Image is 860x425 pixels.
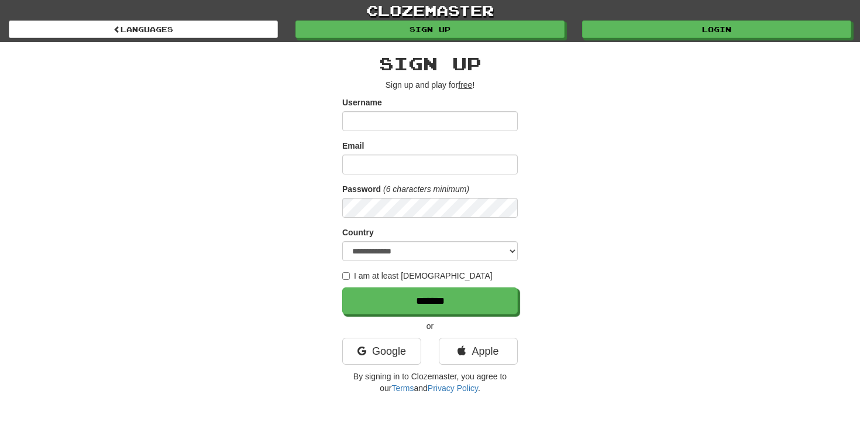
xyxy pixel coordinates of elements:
[439,338,518,365] a: Apple
[391,383,414,393] a: Terms
[342,227,374,238] label: Country
[342,54,518,73] h2: Sign up
[9,20,278,38] a: Languages
[582,20,851,38] a: Login
[342,140,364,152] label: Email
[342,270,493,282] label: I am at least [DEMOGRAPHIC_DATA]
[295,20,565,38] a: Sign up
[342,79,518,91] p: Sign up and play for !
[458,80,472,90] u: free
[342,371,518,394] p: By signing in to Clozemaster, you agree to our and .
[383,184,469,194] em: (6 characters minimum)
[342,320,518,332] p: or
[428,383,478,393] a: Privacy Policy
[342,338,421,365] a: Google
[342,272,350,280] input: I am at least [DEMOGRAPHIC_DATA]
[342,183,381,195] label: Password
[342,97,382,108] label: Username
